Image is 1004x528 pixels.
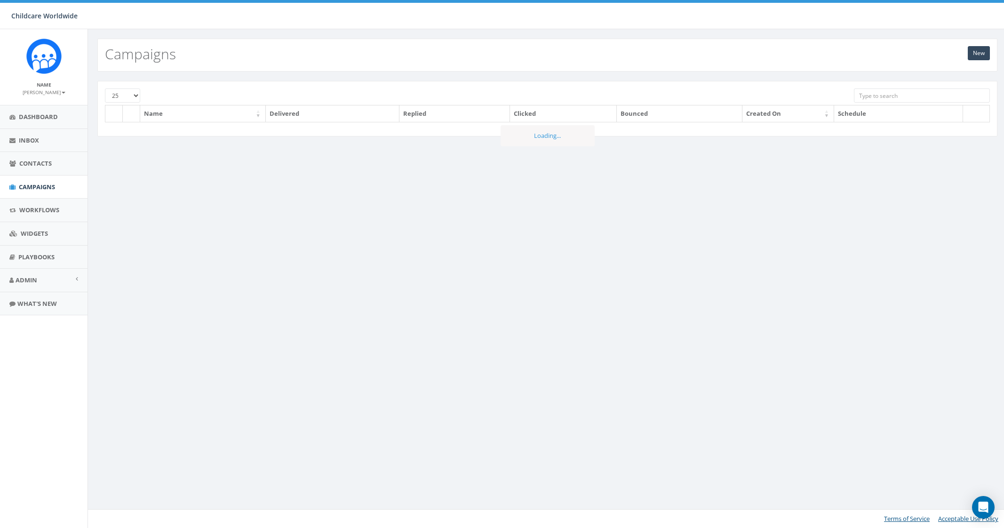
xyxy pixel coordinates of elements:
span: Playbooks [18,253,55,261]
th: Clicked [510,105,617,122]
th: Name [140,105,266,122]
img: Rally_Corp_Icon.png [26,39,62,74]
small: Name [37,81,51,88]
h2: Campaigns [105,46,176,62]
div: Loading... [501,125,595,146]
span: Widgets [21,229,48,238]
th: Bounced [617,105,742,122]
th: Replied [399,105,510,122]
span: Inbox [19,136,39,144]
span: What's New [17,299,57,308]
a: Terms of Service [884,514,930,523]
th: Schedule [834,105,963,122]
span: Contacts [19,159,52,168]
a: Acceptable Use Policy [938,514,998,523]
span: Childcare Worldwide [11,11,78,20]
span: Campaigns [19,183,55,191]
span: Workflows [19,206,59,214]
th: Created On [742,105,834,122]
a: New [968,46,990,60]
span: Admin [16,276,37,284]
div: Open Intercom Messenger [972,496,995,519]
small: [PERSON_NAME] [23,89,65,96]
span: Dashboard [19,112,58,121]
a: [PERSON_NAME] [23,88,65,96]
th: Delivered [266,105,399,122]
input: Type to search [854,88,989,103]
